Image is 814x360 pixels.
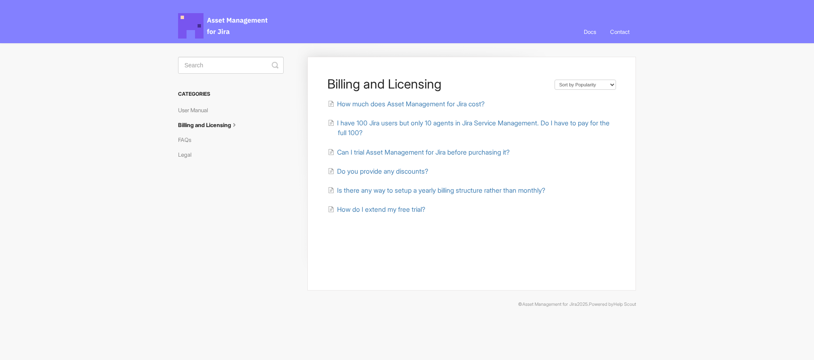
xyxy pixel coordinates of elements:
a: How much does Asset Management for Jira cost? [328,100,485,108]
a: How do I extend my free trial? [328,205,425,213]
p: © 2025. [178,301,636,308]
h3: Categories [178,86,284,102]
span: I have 100 Jira users but only 10 agents in Jira Service Management. Do I have to pay for the ful... [337,119,610,137]
input: Search [178,57,284,74]
select: Page reloads on selection [555,80,616,90]
span: Is there any way to setup a yearly billing structure rather than monthly? [337,186,545,194]
a: Asset Management for Jira [522,302,577,307]
h1: Billing and Licensing [327,76,546,91]
span: Can I trial Asset Management for Jira before purchasing it? [337,148,510,156]
a: Contact [604,20,636,43]
a: Billing and Licensing [178,118,245,132]
span: How do I extend my free trial? [337,205,425,213]
a: Docs [577,20,602,43]
a: Do you provide any discounts? [328,167,428,175]
a: Help Scout [613,302,636,307]
a: Can I trial Asset Management for Jira before purchasing it? [328,148,510,156]
a: Is there any way to setup a yearly billing structure rather than monthly? [328,186,545,194]
span: Do you provide any discounts? [337,167,428,175]
a: Legal [178,148,198,161]
a: User Manual [178,103,215,117]
a: FAQs [178,133,198,147]
a: I have 100 Jira users but only 10 agents in Jira Service Management. Do I have to pay for the ful... [328,119,610,137]
span: Asset Management for Jira Docs [178,13,269,39]
span: How much does Asset Management for Jira cost? [337,100,485,108]
span: Powered by [589,302,636,307]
